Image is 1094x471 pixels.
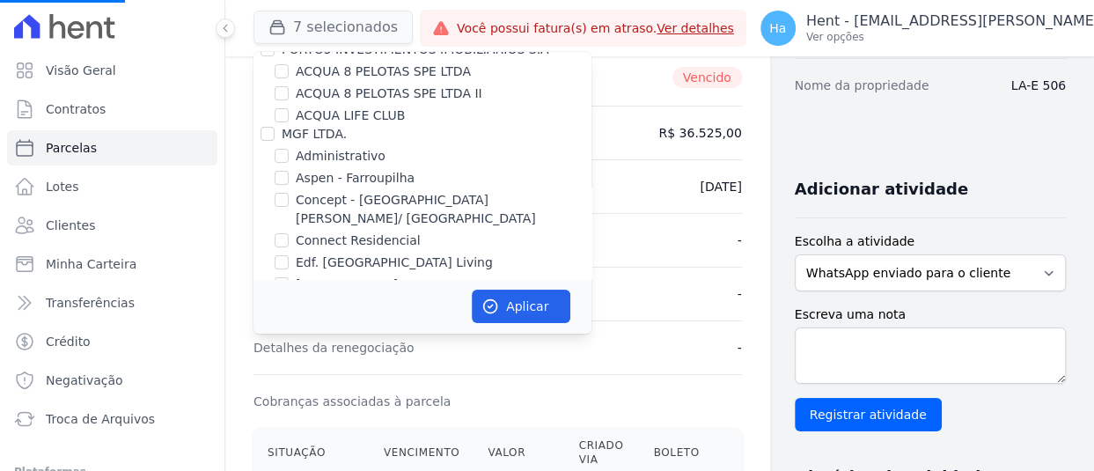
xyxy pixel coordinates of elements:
label: ACQUA LIFE CLUB [296,107,405,125]
input: Registrar atividade [795,398,942,431]
a: Contratos [7,92,217,127]
span: Vencido [672,67,742,88]
a: Troca de Arquivos [7,401,217,437]
label: Aspen - Farroupilha [296,169,415,188]
span: Você possui fatura(s) em atraso. [457,19,734,38]
a: Lotes [7,169,217,204]
h3: Adicionar atividade [795,179,968,200]
span: Minha Carteira [46,255,136,273]
span: Visão Geral [46,62,116,79]
span: Lotes [46,178,79,195]
dd: LA-E 506 [1011,77,1066,94]
label: Concept - [GEOGRAPHIC_DATA][PERSON_NAME]/ [GEOGRAPHIC_DATA] [296,191,591,228]
a: Crédito [7,324,217,359]
a: Ver detalhes [657,21,734,35]
a: Transferências [7,285,217,320]
label: Edf. [GEOGRAPHIC_DATA] Living [296,254,493,272]
button: 7 selecionados [253,11,413,44]
label: Administrativo [296,147,385,166]
span: Transferências [46,294,135,312]
a: Clientes [7,208,217,243]
span: Negativação [46,372,123,389]
dt: Detalhes da renegociação [253,339,415,357]
dd: R$ 36.525,00 [658,124,741,142]
dd: [DATE] [700,178,741,195]
span: Crédito [46,333,91,350]
label: Escolha a atividade [795,232,1066,251]
label: ACQUA 8 PELOTAS SPE LTDA II [296,85,482,103]
span: Troca de Arquivos [46,410,155,428]
a: Negativação [7,363,217,398]
span: Contratos [46,100,106,118]
a: Visão Geral [7,53,217,88]
a: Parcelas [7,130,217,166]
button: Aplicar [472,290,570,323]
dt: Cobranças associadas à parcela [253,393,451,410]
span: Ha [769,22,786,34]
label: Connect Residencial [296,232,421,250]
span: Clientes [46,217,95,234]
label: ACQUA 8 PELOTAS SPE LTDA [296,63,471,81]
label: [PERSON_NAME] 256 [296,276,425,294]
dd: - [738,232,742,249]
span: Parcelas [46,139,97,157]
dt: Nome da propriedade [795,77,929,94]
label: Escreva uma nota [795,305,1066,324]
dd: - [738,339,742,357]
dd: - [738,285,742,303]
a: Minha Carteira [7,247,217,282]
label: MGF LTDA. [282,127,347,141]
